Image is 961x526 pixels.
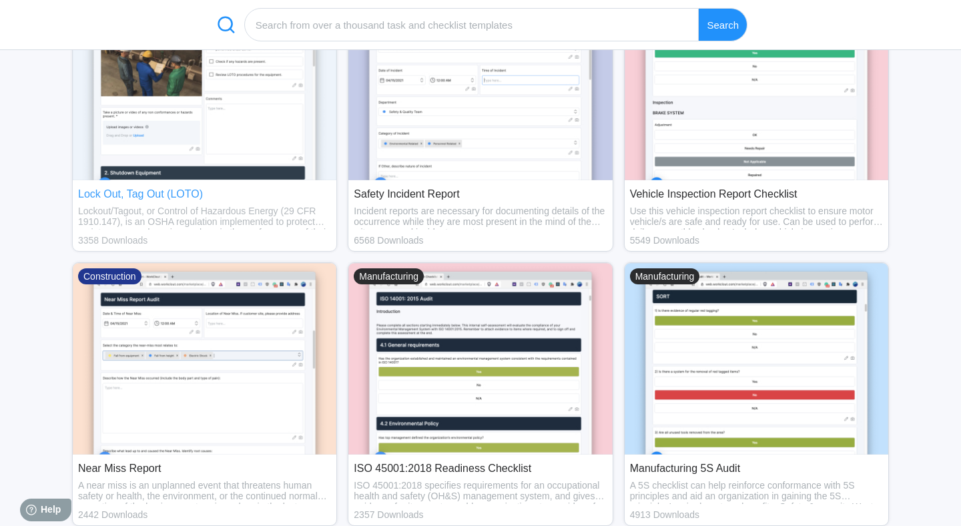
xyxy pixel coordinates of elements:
[78,268,141,284] div: Construction
[354,268,424,284] div: Manufacturing
[354,509,607,520] div: 2357 Downloads
[78,480,331,504] div: A near miss is an unplanned event that threatens human safety or health, the environment, or the ...
[244,8,699,41] input: Search from over a thousand task and checklist templates
[630,509,883,520] div: 4913 Downloads
[354,480,607,504] div: ISO 45001:2018 specifies requirements for an occupational health and safety (OH&S) management sys...
[630,463,883,475] div: Manufacturing 5S Audit
[625,263,888,455] img: thumbnail_5saudit.jpg
[354,206,607,230] div: Incident reports are necessary for documenting details of the occurrence while they are most pres...
[78,206,331,230] div: Lockout/Tagout, or Control of Hazardous Energy (29 CFR 1910.147), is an OSHA regulation implement...
[699,8,747,41] div: Search
[630,480,883,504] div: A 5S checklist can help reinforce conformance with 5S principles and aid an organization in gaini...
[78,463,331,475] div: Near Miss Report
[630,188,883,200] div: Vehicle Inspection Report Checklist
[354,188,607,200] div: Safety Incident Report
[78,235,331,246] div: 3358 Downloads
[348,263,612,455] img: thumbnail_ISO45001readiness.jpg
[78,188,331,200] div: Lock Out, Tag Out (LOTO)
[354,235,607,246] div: 6568 Downloads
[630,268,700,284] div: Manufacturing
[354,463,607,475] div: ISO 45001:2018 Readiness Checklist
[630,235,883,246] div: 5549 Downloads
[73,263,336,455] img: thumbnail_nearmiss.jpg
[78,509,331,520] div: 2442 Downloads
[630,206,883,230] div: Use this vehicle inspection report checklist to ensure motor vehicle/s are safe and ready for use...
